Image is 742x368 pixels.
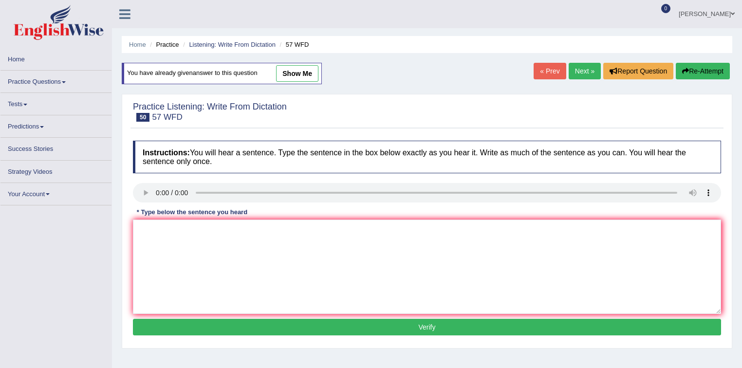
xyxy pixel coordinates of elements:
a: Strategy Videos [0,161,111,180]
li: Practice [148,40,179,49]
a: Your Account [0,183,111,202]
a: Listening: Write From Dictation [189,41,276,48]
a: show me [276,65,318,82]
a: Home [0,48,111,67]
a: Next » [569,63,601,79]
button: Verify [133,319,721,335]
span: 0 [661,4,671,13]
h2: Practice Listening: Write From Dictation [133,102,287,122]
button: Re-Attempt [676,63,730,79]
li: 57 WFD [278,40,309,49]
h4: You will hear a sentence. Type the sentence in the box below exactly as you hear it. Write as muc... [133,141,721,173]
a: Practice Questions [0,71,111,90]
b: Instructions: [143,148,190,157]
div: * Type below the sentence you heard [133,207,251,217]
a: Success Stories [0,138,111,157]
a: Home [129,41,146,48]
a: « Prev [534,63,566,79]
small: 57 WFD [152,112,182,122]
a: Tests [0,93,111,112]
button: Report Question [603,63,673,79]
a: Predictions [0,115,111,134]
div: You have already given answer to this question [122,63,322,84]
span: 50 [136,113,149,122]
